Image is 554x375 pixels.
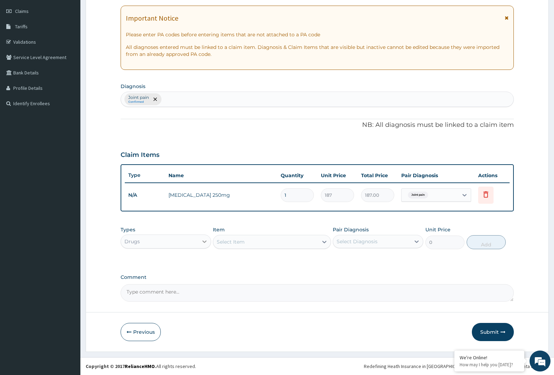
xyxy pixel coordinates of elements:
[13,35,28,52] img: d_794563401_company_1708531726252_794563401
[80,357,554,375] footer: All rights reserved.
[126,31,509,38] p: Please enter PA codes before entering items that are not attached to a PA code
[125,363,155,369] a: RelianceHMO
[398,168,475,182] th: Pair Diagnosis
[333,226,369,233] label: Pair Diagnosis
[121,227,135,233] label: Types
[165,168,277,182] th: Name
[472,323,514,341] button: Submit
[460,362,519,368] p: How may I help you today?
[217,238,245,245] div: Select Item
[115,3,131,20] div: Minimize live chat window
[41,88,96,159] span: We're online!
[475,168,510,182] th: Actions
[86,363,156,369] strong: Copyright © 2017 .
[358,168,398,182] th: Total Price
[15,8,29,14] span: Claims
[3,191,133,215] textarea: Type your message and hit 'Enter'
[124,238,140,245] div: Drugs
[165,188,277,202] td: [MEDICAL_DATA] 250mg
[121,323,161,341] button: Previous
[125,169,165,182] th: Type
[408,192,428,199] span: Joint pain
[277,168,317,182] th: Quantity
[213,226,225,233] label: Item
[36,39,117,48] div: Chat with us now
[467,235,506,249] button: Add
[126,44,509,58] p: All diagnoses entered must be linked to a claim item. Diagnosis & Claim Items that are visible bu...
[121,274,514,280] label: Comment
[125,189,165,202] td: N/A
[317,168,358,182] th: Unit Price
[128,100,149,104] small: Confirmed
[337,238,377,245] div: Select Diagnosis
[121,83,145,90] label: Diagnosis
[152,96,158,102] span: remove selection option
[121,121,514,130] p: NB: All diagnosis must be linked to a claim item
[15,23,28,30] span: Tariffs
[126,14,178,22] h1: Important Notice
[128,95,149,100] p: Joint pain
[364,363,549,370] div: Redefining Heath Insurance in [GEOGRAPHIC_DATA] using Telemedicine and Data Science!
[121,151,159,159] h3: Claim Items
[460,354,519,361] div: We're Online!
[425,226,451,233] label: Unit Price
